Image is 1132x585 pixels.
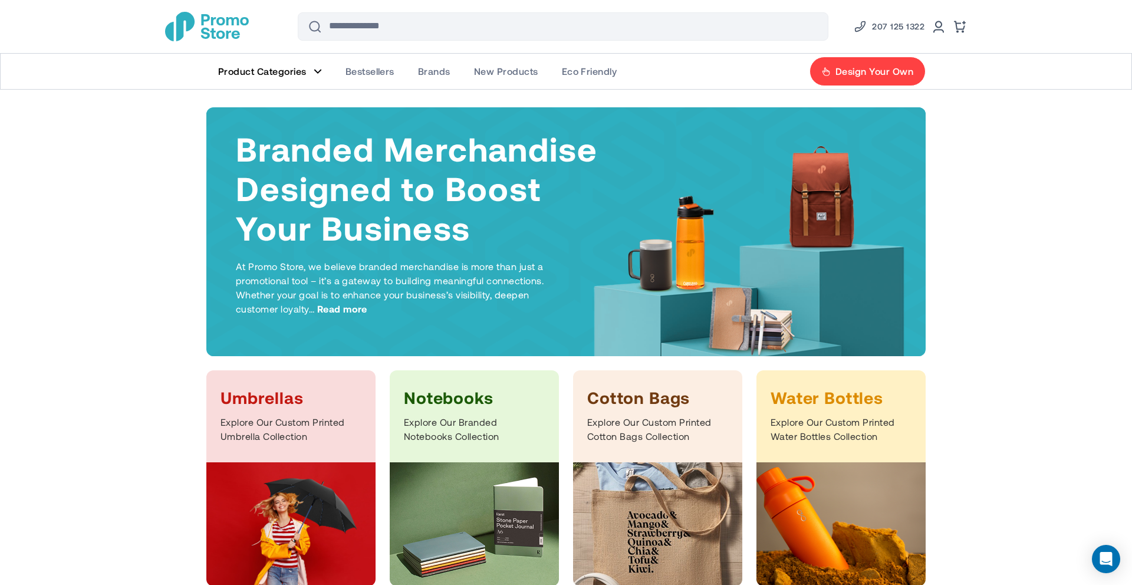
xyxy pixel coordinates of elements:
span: New Products [474,65,538,77]
span: At Promo Store, we believe branded merchandise is more than just a promotional tool – it’s a gate... [236,261,544,314]
span: Read more [317,302,367,316]
span: Product Categories [218,65,307,77]
span: 207 125 1322 [872,19,924,34]
a: Design Your Own [809,57,926,86]
a: New Products [462,54,550,89]
span: Brands [418,65,450,77]
h3: Water Bottles [771,387,911,408]
span: Design Your Own [835,65,913,77]
h3: Notebooks [404,387,545,408]
p: Explore Our Custom Printed Umbrella Collection [221,415,361,443]
button: Search [301,12,329,41]
h3: Umbrellas [221,387,361,408]
div: Open Intercom Messenger [1092,545,1120,573]
p: Explore Our Custom Printed Cotton Bags Collection [587,415,728,443]
a: Product Categories [206,54,334,89]
h1: Branded Merchandise Designed to Boost Your Business [236,129,599,248]
a: Phone [853,19,924,34]
a: Eco Friendly [550,54,629,89]
a: Bestsellers [334,54,406,89]
img: Products [586,141,916,380]
p: Explore Our Custom Printed Water Bottles Collection [771,415,911,443]
span: Eco Friendly [562,65,617,77]
p: Explore Our Branded Notebooks Collection [404,415,545,443]
a: Brands [406,54,462,89]
span: Bestsellers [345,65,394,77]
a: store logo [165,12,249,41]
img: Promotional Merchandise [165,12,249,41]
h3: Cotton Bags [587,387,728,408]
